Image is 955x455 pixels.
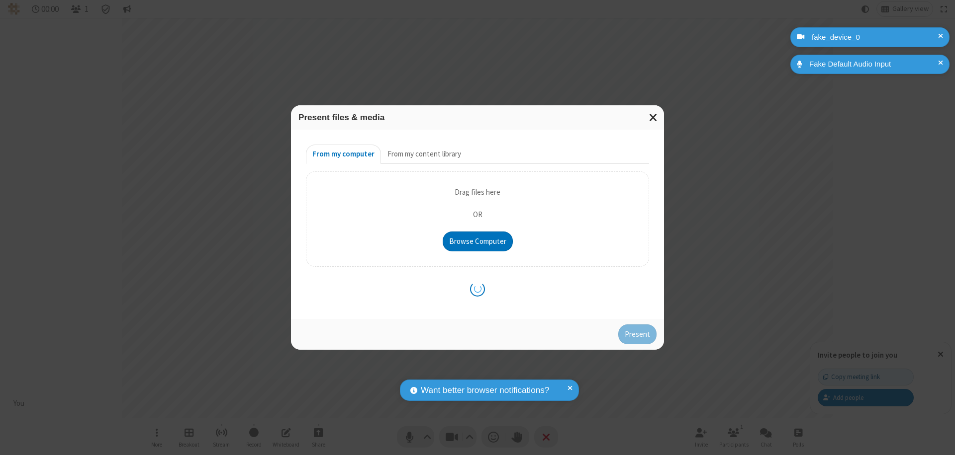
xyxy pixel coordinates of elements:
[808,32,942,43] div: fake_device_0
[421,384,549,397] span: Want better browser notifications?
[306,145,381,164] button: From my computer
[618,324,657,344] button: Present
[381,145,468,164] button: From my content library
[806,59,942,70] div: Fake Default Audio Input
[443,231,513,251] button: Browse Computer
[306,171,649,267] div: Upload Background
[643,105,664,130] button: Close modal
[298,113,657,122] h3: Present files & media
